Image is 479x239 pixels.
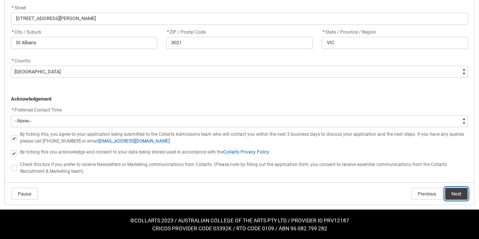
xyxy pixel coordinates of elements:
[322,29,376,35] span: State / Province / Region
[323,29,325,35] abbr: required
[12,29,14,35] abbr: required
[11,96,51,102] strong: Acknowledgement
[11,188,38,200] button: Pause
[167,29,169,35] abbr: required
[98,138,170,144] a: [EMAIL_ADDRESS][DOMAIN_NAME]
[20,132,464,144] span: By ticking this, you agree to your application being submitted to the Collarts Admissions team wh...
[12,107,14,113] abbr: required
[11,29,41,35] span: City / Suburb
[411,188,443,200] button: Previous
[12,5,14,11] abbr: required
[12,58,14,64] abbr: required
[20,149,269,155] span: By ticking this you acknowledge and consent to your data being stored/used in accordance with the
[14,58,31,64] span: Country
[11,5,26,11] span: Street
[166,29,206,35] span: ZIP / Postal Code
[223,149,269,155] a: Collarts Privacy Policy
[20,162,447,174] span: Check this box if you prefer to receive Newsletters or Marketing communications from Collarts. (P...
[14,107,62,113] span: Preferred Contact Time
[445,188,468,200] button: Next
